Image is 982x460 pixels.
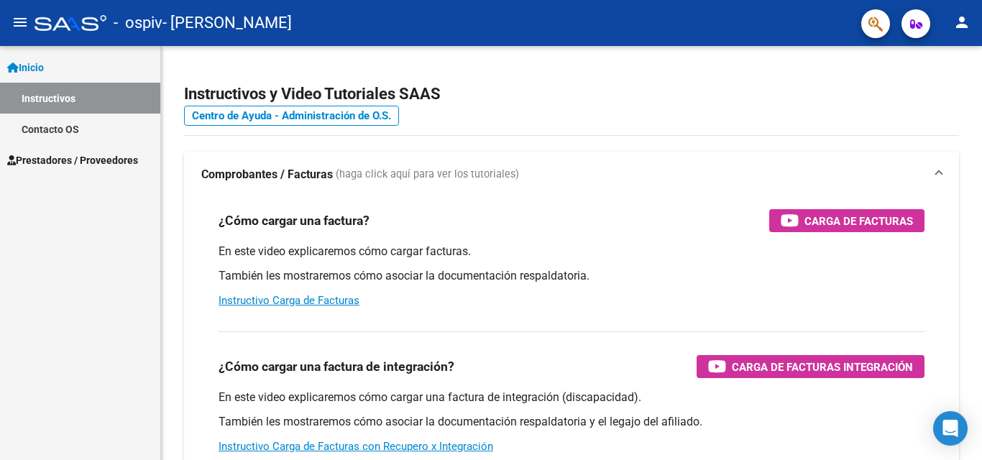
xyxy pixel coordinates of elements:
[732,358,913,376] span: Carga de Facturas Integración
[219,211,370,231] h3: ¿Cómo cargar una factura?
[336,167,519,183] span: (haga click aquí para ver los tutoriales)
[933,411,968,446] div: Open Intercom Messenger
[184,152,959,198] mat-expansion-panel-header: Comprobantes / Facturas (haga click aquí para ver los tutoriales)
[697,355,924,378] button: Carga de Facturas Integración
[953,14,970,31] mat-icon: person
[184,80,959,108] h2: Instructivos y Video Tutoriales SAAS
[201,167,333,183] strong: Comprobantes / Facturas
[7,152,138,168] span: Prestadores / Proveedores
[184,106,399,126] a: Centro de Ayuda - Administración de O.S.
[804,212,913,230] span: Carga de Facturas
[219,414,924,430] p: También les mostraremos cómo asociar la documentación respaldatoria y el legajo del afiliado.
[219,440,493,453] a: Instructivo Carga de Facturas con Recupero x Integración
[219,390,924,405] p: En este video explicaremos cómo cargar una factura de integración (discapacidad).
[12,14,29,31] mat-icon: menu
[219,268,924,284] p: También les mostraremos cómo asociar la documentación respaldatoria.
[219,244,924,259] p: En este video explicaremos cómo cargar facturas.
[219,294,359,307] a: Instructivo Carga de Facturas
[162,7,292,39] span: - [PERSON_NAME]
[7,60,44,75] span: Inicio
[219,356,454,377] h3: ¿Cómo cargar una factura de integración?
[769,209,924,232] button: Carga de Facturas
[114,7,162,39] span: - ospiv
